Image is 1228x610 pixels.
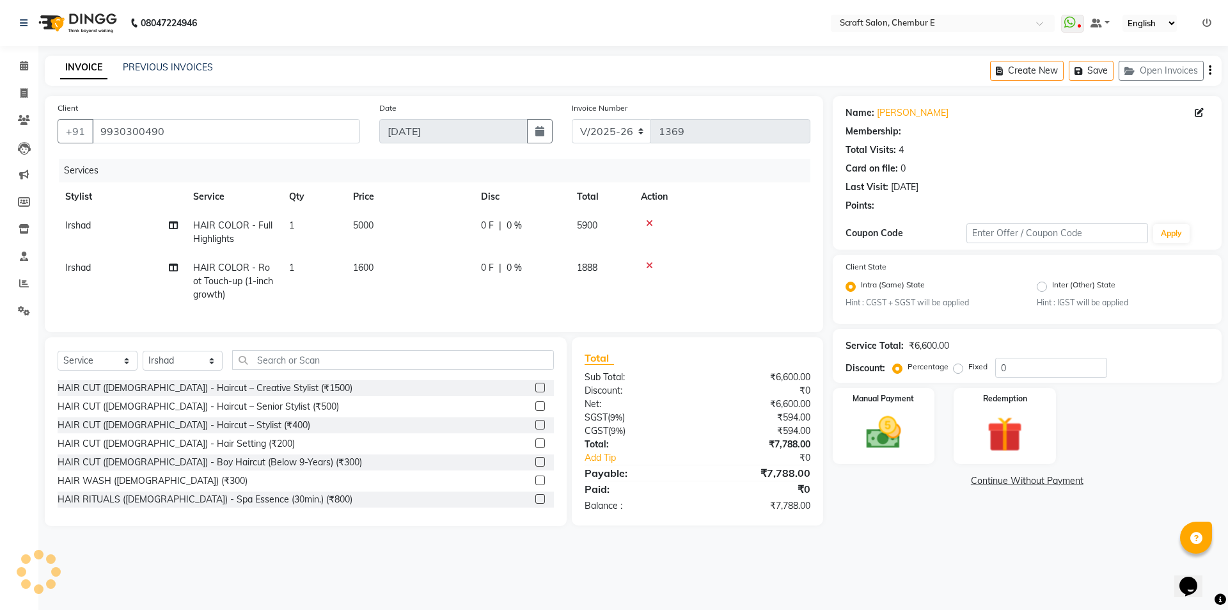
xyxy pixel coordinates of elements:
label: Inter (Other) State [1052,279,1115,294]
div: [DATE] [891,181,918,194]
div: ₹6,600.00 [909,339,949,353]
span: 1600 [353,262,374,273]
button: Save [1069,61,1114,81]
div: ₹594.00 [697,424,819,438]
div: 0 [901,162,906,175]
span: HAIR COLOR - Root Touch-up (1-inch growth) [193,262,273,300]
input: Enter Offer / Coupon Code [966,223,1148,243]
span: 9% [611,426,623,436]
span: Irshad [65,262,91,273]
label: Redemption [983,393,1027,405]
button: Open Invoices [1119,61,1204,81]
div: ₹6,600.00 [697,397,819,411]
div: Total: [575,438,697,451]
label: Date [379,102,397,114]
div: HAIR CUT ([DEMOGRAPHIC_DATA]) - Haircut – Stylist (₹400) [58,419,310,432]
th: Disc [473,182,569,211]
span: 0 % [507,261,522,275]
a: Continue Without Payment [835,474,1219,488]
img: _gift.svg [976,412,1034,456]
span: 5000 [353,220,374,231]
th: Service [185,182,281,211]
span: Irshad [65,220,91,231]
th: Stylist [58,182,185,211]
div: 4 [899,143,904,157]
div: HAIR WASH ([DEMOGRAPHIC_DATA]) (₹300) [58,474,248,488]
div: Membership: [846,125,901,138]
a: [PERSON_NAME] [877,106,949,120]
div: Services [59,159,820,182]
span: CGST [585,425,608,437]
label: Fixed [968,361,988,373]
label: Invoice Number [572,102,627,114]
th: Price [345,182,473,211]
div: Paid: [575,481,697,497]
label: Manual Payment [853,393,914,405]
div: ₹594.00 [697,411,819,424]
span: 9% [610,412,622,422]
div: ₹7,788.00 [697,465,819,481]
div: Coupon Code [846,227,966,240]
th: Action [633,182,810,211]
small: Hint : IGST will be applied [1037,297,1209,309]
div: Card on file: [846,162,898,175]
span: 0 % [507,219,522,232]
label: Client State [846,261,886,273]
span: | [499,219,501,232]
span: SGST [585,412,608,423]
input: Search or Scan [232,350,554,370]
div: HAIR CUT ([DEMOGRAPHIC_DATA]) - Boy Haircut (Below 9-Years) (₹300) [58,456,362,469]
span: | [499,261,501,275]
button: Apply [1153,224,1190,243]
input: Search by Name/Mobile/Email/Code [92,119,360,143]
div: Last Visit: [846,181,888,194]
b: 08047224946 [141,5,197,41]
div: Discount: [846,362,885,375]
a: PREVIOUS INVOICES [123,61,213,73]
div: ₹0 [718,451,819,465]
span: 1 [289,220,294,231]
div: ₹0 [697,481,819,497]
span: 0 F [481,261,494,275]
a: INVOICE [60,56,107,79]
div: Payable: [575,465,697,481]
div: Sub Total: [575,371,697,384]
img: _cash.svg [855,412,913,453]
label: Client [58,102,78,114]
span: 1 [289,262,294,273]
div: Service Total: [846,339,904,353]
img: logo [33,5,120,41]
div: Balance : [575,499,697,513]
span: 1888 [577,262,597,273]
th: Qty [281,182,345,211]
div: HAIR CUT ([DEMOGRAPHIC_DATA]) - Haircut – Creative Stylist (₹1500) [58,381,352,395]
div: HAIR RITUALS ([DEMOGRAPHIC_DATA]) - Spa Essence (30min.) (₹800) [58,493,352,506]
div: HAIR CUT ([DEMOGRAPHIC_DATA]) - Hair Setting (₹200) [58,437,295,451]
div: ₹0 [697,384,819,397]
a: Add Tip [575,451,718,465]
div: ₹6,600.00 [697,371,819,384]
div: Discount: [575,384,697,397]
div: HAIR CUT ([DEMOGRAPHIC_DATA]) - Haircut – Senior Stylist (₹500) [58,400,339,413]
div: Name: [846,106,874,120]
div: ₹7,788.00 [697,438,819,451]
div: Total Visits: [846,143,896,157]
iframe: chat widget [1174,559,1215,597]
span: 5900 [577,220,597,231]
div: ( ) [575,424,697,438]
span: Total [585,351,614,365]
label: Intra (Same) State [861,279,925,294]
th: Total [569,182,633,211]
button: +91 [58,119,93,143]
span: HAIR COLOR - Full Highlights [193,220,272,245]
div: Points: [846,199,874,213]
small: Hint : CGST + SGST will be applied [846,297,1018,309]
div: ( ) [575,411,697,424]
button: Create New [990,61,1064,81]
label: Percentage [908,361,949,373]
span: 0 F [481,219,494,232]
div: ₹7,788.00 [697,499,819,513]
div: Net: [575,397,697,411]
